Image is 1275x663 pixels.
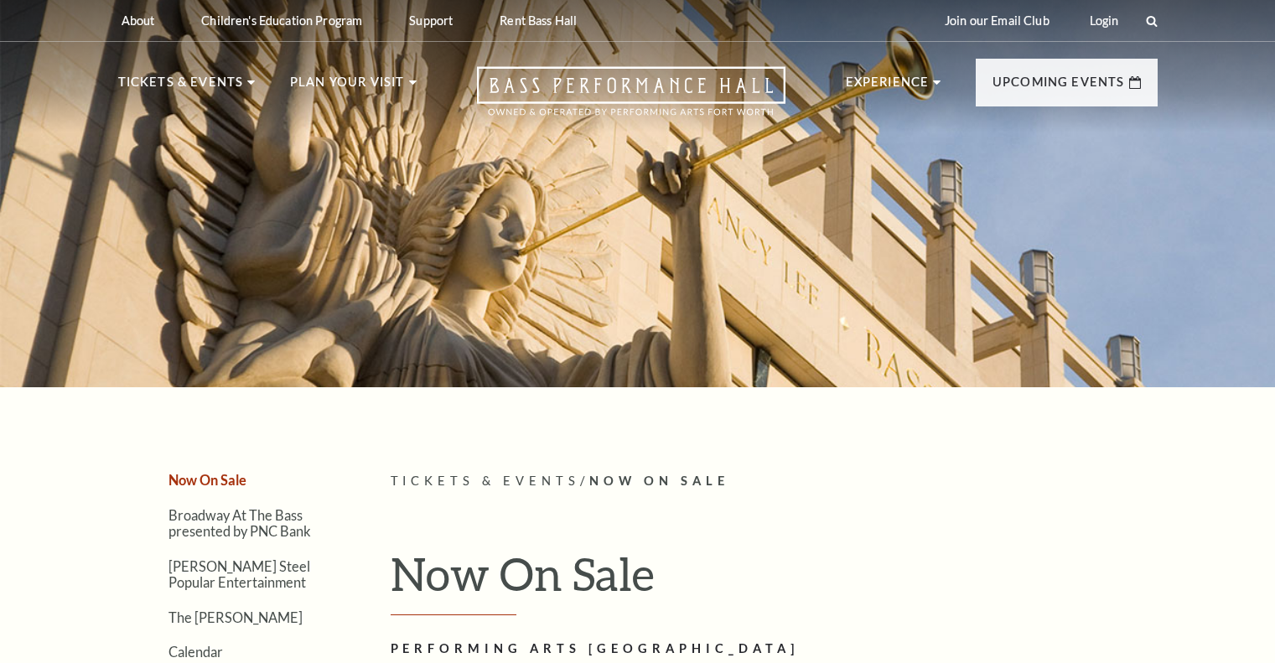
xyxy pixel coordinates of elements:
[589,474,729,488] span: Now On Sale
[993,72,1125,102] p: Upcoming Events
[846,72,930,102] p: Experience
[290,72,405,102] p: Plan Your Visit
[201,13,362,28] p: Children's Education Program
[500,13,577,28] p: Rent Bass Hall
[122,13,155,28] p: About
[409,13,453,28] p: Support
[168,558,310,590] a: [PERSON_NAME] Steel Popular Entertainment
[391,474,581,488] span: Tickets & Events
[168,644,223,660] a: Calendar
[391,471,1158,492] p: /
[391,546,1158,615] h1: Now On Sale
[391,639,936,660] h2: Performing Arts [GEOGRAPHIC_DATA]
[118,72,244,102] p: Tickets & Events
[168,507,311,539] a: Broadway At The Bass presented by PNC Bank
[168,609,303,625] a: The [PERSON_NAME]
[168,472,246,488] a: Now On Sale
